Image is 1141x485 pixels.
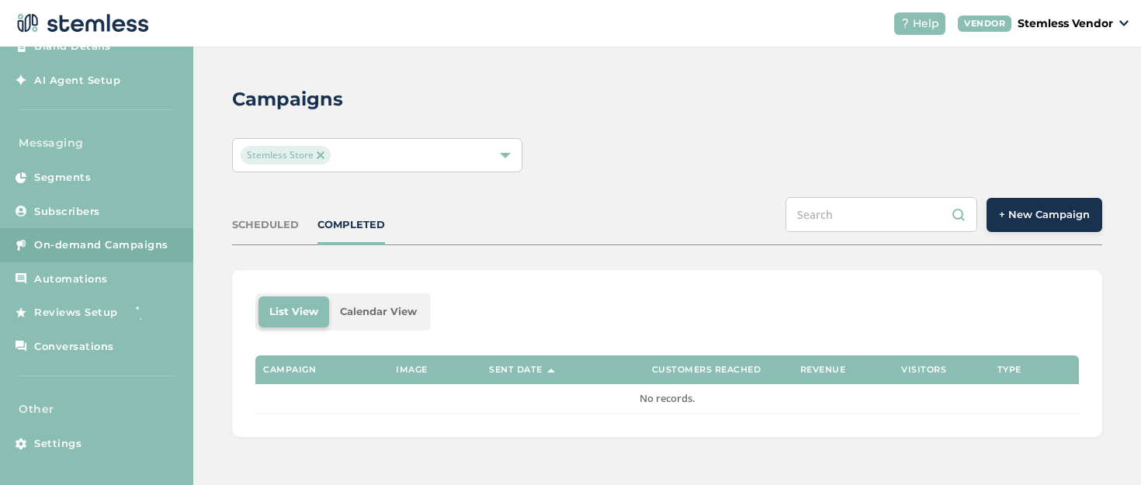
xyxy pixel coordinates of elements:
span: Segments [34,170,91,185]
label: Campaign [263,365,316,375]
label: Type [997,365,1021,375]
label: Image [396,365,428,375]
div: VENDOR [958,16,1011,32]
img: logo-dark-0685b13c.svg [12,8,149,39]
img: icon-help-white-03924b79.svg [900,19,910,28]
label: Revenue [800,365,846,375]
img: icon_down-arrow-small-66adaf34.svg [1119,20,1129,26]
iframe: Chat Widget [1063,411,1141,485]
span: Automations [34,272,108,287]
span: Settings [34,436,81,452]
span: Subscribers [34,204,100,220]
div: COMPLETED [317,217,385,233]
label: Customers Reached [652,365,761,375]
span: Reviews Setup [34,305,118,320]
label: Visitors [901,365,946,375]
img: icon-sort-1e1d7615.svg [547,369,555,372]
span: Brand Details [34,39,111,54]
label: Sent Date [489,365,543,375]
img: glitter-stars-b7820f95.gif [130,297,161,328]
button: + New Campaign [987,198,1102,232]
span: No records. [640,391,695,405]
div: SCHEDULED [232,217,299,233]
p: Stemless Vendor [1018,16,1113,32]
img: icon-close-accent-8a337256.svg [317,151,324,159]
li: Calendar View [329,296,428,327]
span: AI Agent Setup [34,73,120,88]
h2: Campaigns [232,85,343,113]
input: Search [786,197,977,232]
span: Stemless Store [241,146,331,165]
span: + New Campaign [999,207,1090,223]
li: List View [258,296,329,327]
span: Conversations [34,339,114,355]
span: Help [913,16,939,32]
span: On-demand Campaigns [34,237,168,253]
